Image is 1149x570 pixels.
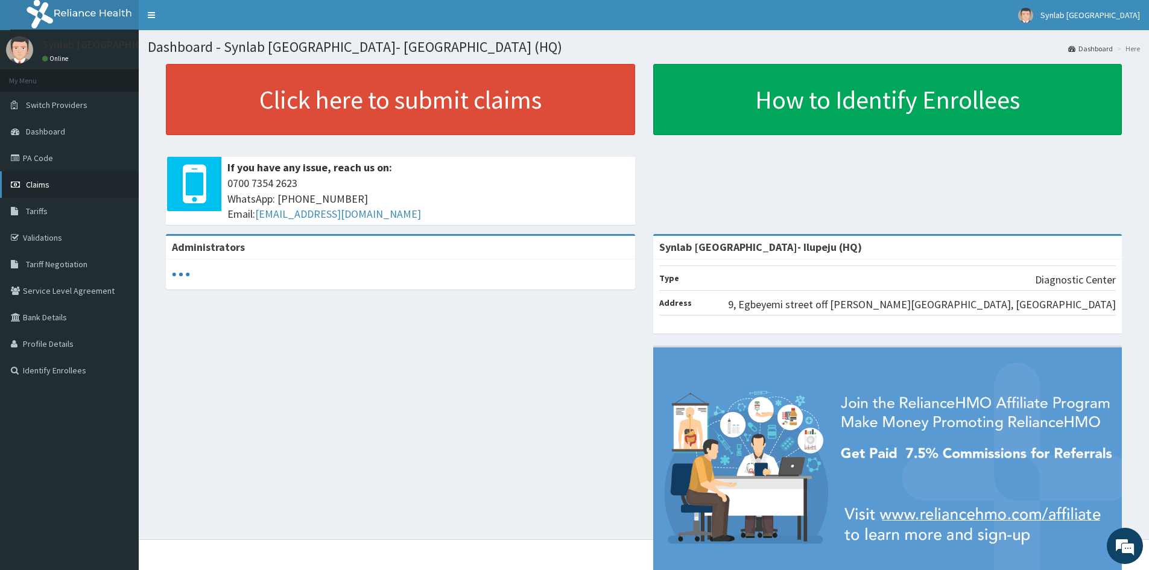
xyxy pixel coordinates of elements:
[42,39,176,50] p: Synlab [GEOGRAPHIC_DATA]
[1040,10,1140,21] span: Synlab [GEOGRAPHIC_DATA]
[148,39,1140,55] h1: Dashboard - Synlab [GEOGRAPHIC_DATA]- [GEOGRAPHIC_DATA] (HQ)
[659,273,679,283] b: Type
[728,297,1116,312] p: 9, Egbeyemi street off [PERSON_NAME][GEOGRAPHIC_DATA], [GEOGRAPHIC_DATA]
[26,126,65,137] span: Dashboard
[1068,43,1113,54] a: Dashboard
[26,259,87,270] span: Tariff Negotiation
[1035,272,1116,288] p: Diagnostic Center
[172,240,245,254] b: Administrators
[6,36,33,63] img: User Image
[172,265,190,283] svg: audio-loading
[227,160,392,174] b: If you have any issue, reach us on:
[166,64,635,135] a: Click here to submit claims
[227,176,629,222] span: 0700 7354 2623 WhatsApp: [PHONE_NUMBER] Email:
[255,207,421,221] a: [EMAIL_ADDRESS][DOMAIN_NAME]
[1018,8,1033,23] img: User Image
[1114,43,1140,54] li: Here
[26,179,49,190] span: Claims
[42,54,71,63] a: Online
[26,100,87,110] span: Switch Providers
[659,297,692,308] b: Address
[653,64,1122,135] a: How to Identify Enrollees
[26,206,48,217] span: Tariffs
[659,240,862,254] strong: Synlab [GEOGRAPHIC_DATA]- Ilupeju (HQ)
